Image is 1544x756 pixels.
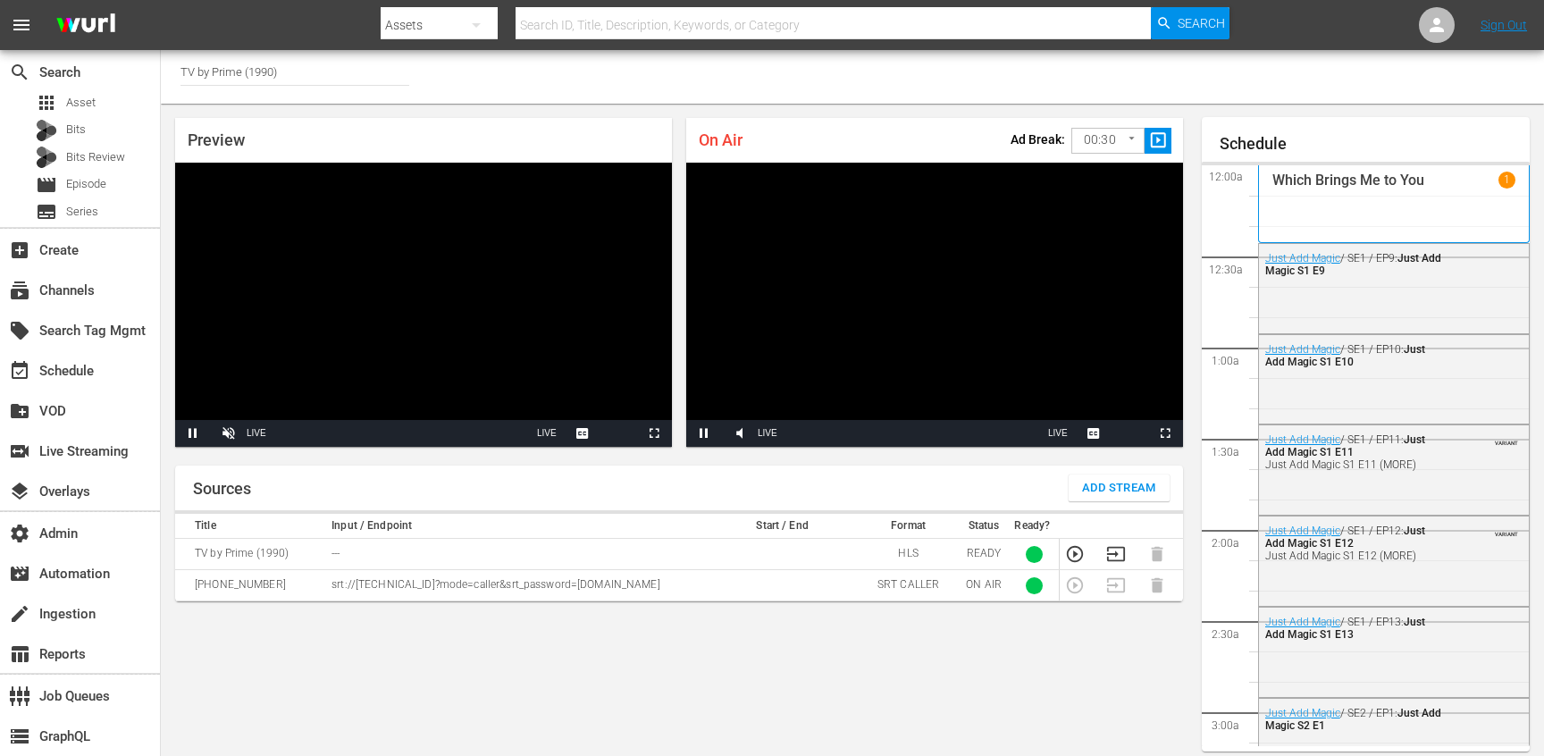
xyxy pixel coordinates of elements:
[247,420,266,447] div: LIVE
[758,420,777,447] div: LIVE
[1265,707,1441,732] span: Just Add Magic S2 E1
[1148,130,1169,151] span: slideshow_sharp
[9,563,30,584] span: Automation
[9,239,30,261] span: Create
[1011,132,1065,147] p: Ad Break:
[175,514,326,539] th: Title
[9,62,30,83] span: Search
[9,280,30,301] span: Channels
[537,428,557,438] span: LIVE
[529,420,565,447] button: Seek to live, currently playing live
[959,514,1009,539] th: Status
[9,726,30,747] span: GraphQL
[1265,550,1444,562] div: Just Add Magic S1 E12 (MORE)
[1220,135,1530,153] h1: Schedule
[1265,252,1441,277] span: Just Add Magic S1 E9
[331,577,701,592] p: srt://[TECHNICAL_ID]?mode=caller&srt_password=[DOMAIN_NAME]
[1265,343,1340,356] a: Just Add Magic
[686,163,1183,447] div: Video Player
[9,360,30,382] span: Schedule
[1265,616,1340,628] a: Just Add Magic
[686,420,722,447] button: Pause
[9,320,30,341] span: Search Tag Mgmt
[1265,433,1444,471] div: / SE1 / EP11:
[326,539,707,570] td: ---
[1082,478,1156,499] span: Add Stream
[1106,544,1126,564] button: Transition
[858,514,959,539] th: Format
[36,147,57,168] div: Bits Review
[9,481,30,502] span: Overlays
[1504,173,1510,186] p: 1
[175,570,326,601] td: [PHONE_NUMBER]
[1151,7,1229,39] button: Search
[193,480,251,498] h1: Sources
[1048,428,1068,438] span: LIVE
[9,603,30,625] span: Ingestion
[565,420,600,447] button: Captions
[722,420,758,447] button: Mute
[1265,458,1444,471] div: Just Add Magic S1 E11 (MORE)
[858,539,959,570] td: HLS
[1481,18,1527,32] a: Sign Out
[1076,420,1112,447] button: Captions
[211,420,247,447] button: Unmute
[858,570,959,601] td: SRT CALLER
[1265,707,1444,732] div: / SE2 / EP1:
[1147,420,1183,447] button: Fullscreen
[66,121,86,139] span: Bits
[959,570,1009,601] td: ON AIR
[1265,707,1340,719] a: Just Add Magic
[66,203,98,221] span: Series
[43,4,129,46] img: ans4CAIJ8jUAAAAAAAAAAAAAAAAAAAAAAAAgQb4GAAAAAAAAAAAAAAAAAAAAAAAAJMjXAAAAAAAAAAAAAAAAAAAAAAAAgAT5G...
[66,148,125,166] span: Bits Review
[175,163,672,447] div: Video Player
[1265,525,1340,537] a: Just Add Magic
[1495,523,1518,537] span: VARIANT
[1265,525,1444,562] div: / SE1 / EP12:
[175,539,326,570] td: TV by Prime (1990)
[1265,616,1425,641] span: Just Add Magic S1 E13
[1265,433,1340,446] a: Just Add Magic
[1265,252,1340,265] a: Just Add Magic
[1009,514,1059,539] th: Ready?
[1040,420,1076,447] button: Seek to live, currently playing live
[1112,420,1147,447] button: Picture-in-Picture
[36,201,57,223] span: Series
[36,92,57,113] span: Asset
[1265,616,1444,641] div: / SE1 / EP13:
[1069,475,1170,501] button: Add Stream
[636,420,672,447] button: Fullscreen
[9,685,30,707] span: Job Queues
[1495,432,1518,446] span: VARIANT
[1265,525,1425,550] span: Just Add Magic S1 E12
[36,174,57,196] span: Episode
[1265,343,1444,368] div: / SE1 / EP10:
[707,514,858,539] th: Start / End
[1178,7,1225,39] span: Search
[1265,343,1425,368] span: Just Add Magic S1 E10
[1265,252,1444,277] div: / SE1 / EP9:
[9,441,30,462] span: Live Streaming
[959,539,1009,570] td: READY
[699,130,743,149] span: On Air
[9,400,30,422] span: VOD
[1071,123,1145,157] div: 00:30
[188,130,245,149] span: Preview
[66,94,96,112] span: Asset
[9,523,30,544] span: Admin
[11,14,32,36] span: menu
[175,420,211,447] button: Pause
[36,120,57,141] div: Bits
[600,420,636,447] button: Picture-in-Picture
[66,175,106,193] span: Episode
[1265,433,1425,458] span: Just Add Magic S1 E11
[9,643,30,665] span: Reports
[326,514,707,539] th: Input / Endpoint
[1272,172,1424,189] p: Which Brings Me to You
